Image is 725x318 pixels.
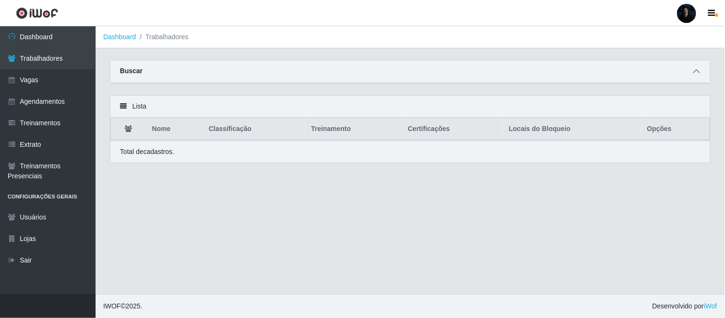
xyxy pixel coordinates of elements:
img: CoreUI Logo [16,7,58,19]
th: Opções [641,118,710,141]
th: Certificações [402,118,503,141]
th: Nome [146,118,203,141]
li: Trabalhadores [136,32,189,42]
nav: breadcrumb [96,26,725,48]
th: Classificação [203,118,305,141]
p: Total de cadastros. [120,147,174,157]
a: Dashboard [103,33,136,41]
span: Desenvolvido por [652,301,717,311]
th: Treinamento [305,118,402,141]
div: Lista [110,96,710,118]
span: © 2025 . [103,301,142,311]
a: iWof [704,302,717,310]
span: IWOF [103,302,121,310]
strong: Buscar [120,67,142,75]
th: Locais do Bloqueio [503,118,641,141]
